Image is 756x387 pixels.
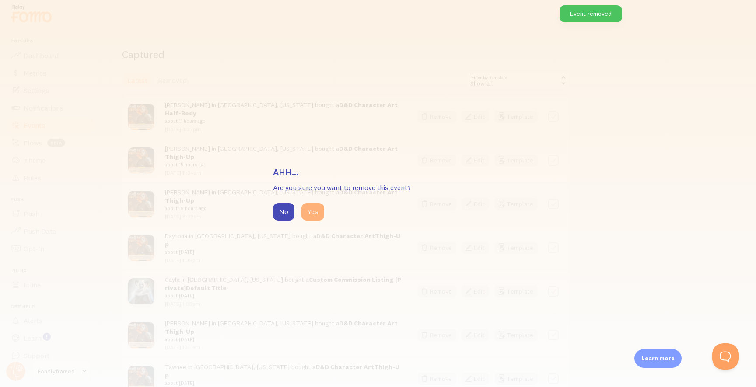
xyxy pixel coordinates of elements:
h3: Ahh... [273,166,483,178]
button: No [273,203,294,221]
div: Learn more [634,349,682,368]
button: Yes [301,203,324,221]
div: Event removed [560,5,622,22]
p: Are you sure you want to remove this event? [273,183,483,193]
p: Learn more [641,354,675,363]
iframe: Help Scout Beacon - Open [712,343,738,370]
